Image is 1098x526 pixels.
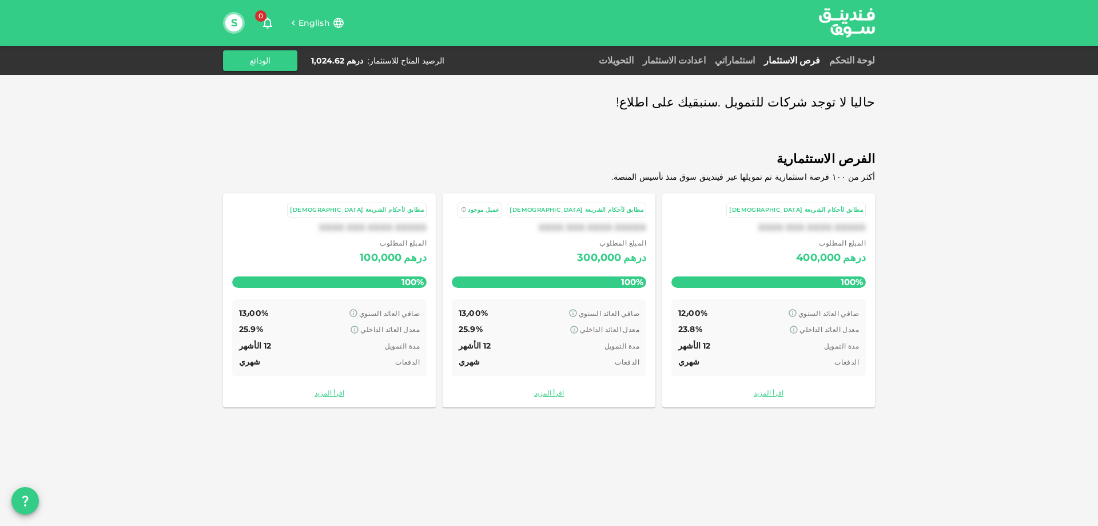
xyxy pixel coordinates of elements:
[459,341,491,351] span: 12 الأشهر
[577,238,646,249] span: المبلغ المطلوب
[678,308,707,318] span: 12٫00%
[796,238,866,249] span: المبلغ المطلوب
[678,357,700,367] span: شهري
[459,357,480,367] span: شهري
[577,249,621,267] div: 300,000
[612,172,875,182] span: أكثر من ١٠٠ فرصة استثمارية تم تمويلها عبر فيندينق سوق منذ تأسيس المنصة.
[838,274,866,290] span: 100%
[452,222,646,233] div: XXXX XXX XXXX XXXXX
[824,342,859,350] span: مدة التمويل
[616,92,875,114] span: حاليا لا توجد شركات للتمويل .سنبقيك على اطلاع!
[604,342,639,350] span: مدة التمويل
[399,274,427,290] span: 100%
[671,222,866,233] div: XXXX XXX XXXX XXXXX
[618,274,646,290] span: 100%
[510,205,643,215] div: مطابق لأحكام الشريعة [DEMOGRAPHIC_DATA]
[223,148,875,171] span: الفرص الاستثمارية
[255,10,266,22] span: 0
[360,325,420,334] span: معدل العائد الداخلي
[579,309,639,318] span: صافي العائد السنوي
[223,193,436,408] a: مطابق لأحكام الشريعة [DEMOGRAPHIC_DATA]XXXX XXX XXXX XXXXX المبلغ المطلوب درهم100,000100% صافي ال...
[239,341,271,351] span: 12 الأشهر
[443,193,655,408] a: مطابق لأحكام الشريعة [DEMOGRAPHIC_DATA] عميل موجودXXXX XXX XXXX XXXXX المبلغ المطلوب درهم300,0001...
[256,11,279,34] button: 0
[459,308,488,318] span: 13٫00%
[290,205,424,215] div: مطابق لأحكام الشريعة [DEMOGRAPHIC_DATA]
[360,249,401,267] div: 100,000
[368,55,444,66] div: الرصيد المتاح للاستثمار :
[311,55,363,66] div: درهم 1,024.62
[359,309,420,318] span: صافي العائد السنوي
[239,308,268,318] span: 13٫00%
[580,325,639,334] span: معدل العائد الداخلي
[729,205,863,215] div: مطابق لأحكام الشريعة [DEMOGRAPHIC_DATA]
[638,55,710,66] a: اعدادت الاستثمار
[819,1,875,45] a: logo
[360,238,427,249] span: المبلغ المطلوب
[623,249,646,267] div: درهم
[225,14,242,31] button: S
[299,18,330,28] span: English
[796,249,841,267] div: 400,000
[671,387,866,398] a: اقرأ المزيد
[799,325,859,334] span: معدل العائد الداخلي
[594,55,638,66] a: التحويلات
[404,249,427,267] div: درهم
[759,55,825,66] a: فرص الاستثمار
[395,358,420,366] span: الدفعات
[239,357,261,367] span: شهري
[232,387,427,398] a: اقرأ المزيد
[798,309,859,318] span: صافي العائد السنوي
[834,358,859,366] span: الدفعات
[11,487,39,515] button: question
[239,324,263,334] span: 25.9%
[232,222,427,233] div: XXXX XXX XXXX XXXXX
[452,387,646,398] a: اقرأ المزيد
[468,206,499,213] span: عميل موجود
[825,55,875,66] a: لوحة التحكم
[662,193,875,408] a: مطابق لأحكام الشريعة [DEMOGRAPHIC_DATA]XXXX XXX XXXX XXXXX المبلغ المطلوب درهم400,000100% صافي ال...
[385,342,420,350] span: مدة التمويل
[459,324,483,334] span: 25.9%
[804,1,890,45] img: logo
[678,324,702,334] span: 23.8%
[223,50,297,71] button: الودائع
[843,249,866,267] div: درهم
[678,341,710,351] span: 12 الأشهر
[615,358,639,366] span: الدفعات
[710,55,759,66] a: استثماراتي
